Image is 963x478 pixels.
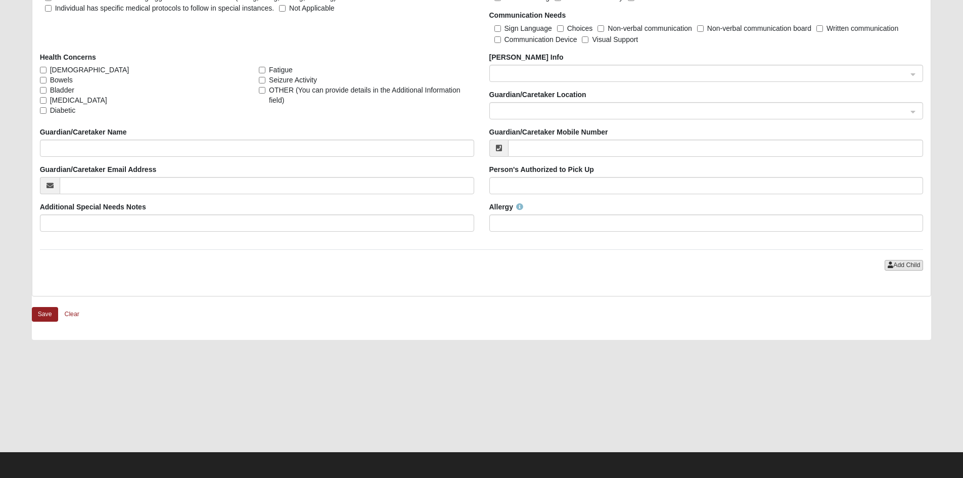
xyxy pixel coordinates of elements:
span: Sign Language [505,24,552,32]
span: [MEDICAL_DATA] [50,95,107,105]
input: OTHER (You can provide details in the Additional Information field) [259,87,265,94]
span: Bowels [50,75,73,85]
label: Guardian/Caretaker Email Address [40,164,157,175]
input: Non-verbal communication board [697,25,704,32]
button: Clear [58,307,86,322]
input: Bladder [40,87,47,94]
span: OTHER (You can provide details in the Additional Information field) [269,85,474,105]
span: Diabetic [50,105,76,115]
button: Save [32,307,58,322]
label: [PERSON_NAME] Info [489,52,564,62]
label: Person's Authorized to Pick Up [489,164,594,175]
span: Non-verbal communication [608,24,692,32]
span: Seizure Activity [269,75,317,85]
label: Health Concerns [40,52,96,62]
span: Fatigue [269,65,293,75]
span: Communication Device [505,35,577,44]
span: Not Applicable [289,4,335,12]
input: Sign Language [494,25,501,32]
input: [MEDICAL_DATA] [40,97,47,104]
label: Guardian/Caretaker Location [489,90,586,100]
span: Add Child [893,262,920,269]
label: Guardian/Caretaker Name [40,127,127,137]
input: Communication Device [494,36,501,43]
input: Diabetic [40,107,47,114]
input: Not Applicable [279,5,286,12]
input: [DEMOGRAPHIC_DATA] [40,67,47,73]
input: Choices [557,25,564,32]
input: Written communication [816,25,823,32]
span: [DEMOGRAPHIC_DATA] [50,65,129,75]
input: Visual Support [582,36,588,43]
input: Fatigue [259,67,265,73]
input: Seizure Activity [259,77,265,83]
span: Visual Support [592,35,638,44]
label: Guardian/Caretaker Mobile Number [489,127,608,137]
input: Bowels [40,77,47,83]
span: Written communication [827,24,898,32]
button: Add Child [885,260,923,271]
span: Individual has specific medical protocols to follow in special instances. [55,4,274,12]
label: Additional Special Needs Notes [40,202,146,212]
input: Individual has specific medical protocols to follow in special instances. [45,5,52,12]
label: Communication Needs [489,10,566,20]
label: Allergy [489,202,523,212]
input: Non-verbal communication [598,25,604,32]
span: Bladder [50,85,74,95]
span: Non-verbal communication board [707,24,811,32]
span: Choices [567,24,593,32]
